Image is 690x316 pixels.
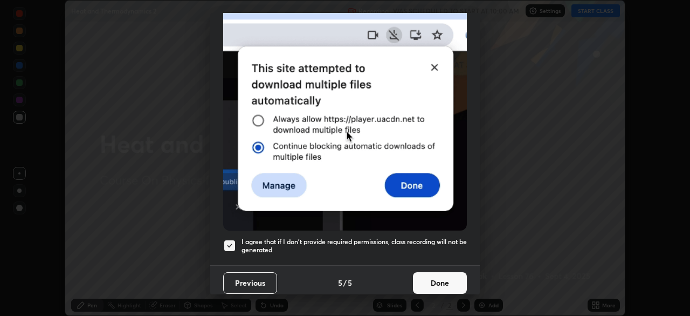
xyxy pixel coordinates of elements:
h5: I agree that if I don't provide required permissions, class recording will not be generated [241,238,467,254]
button: Done [413,272,467,294]
button: Previous [223,272,277,294]
h4: 5 [348,277,352,288]
h4: 5 [338,277,342,288]
h4: / [343,277,347,288]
